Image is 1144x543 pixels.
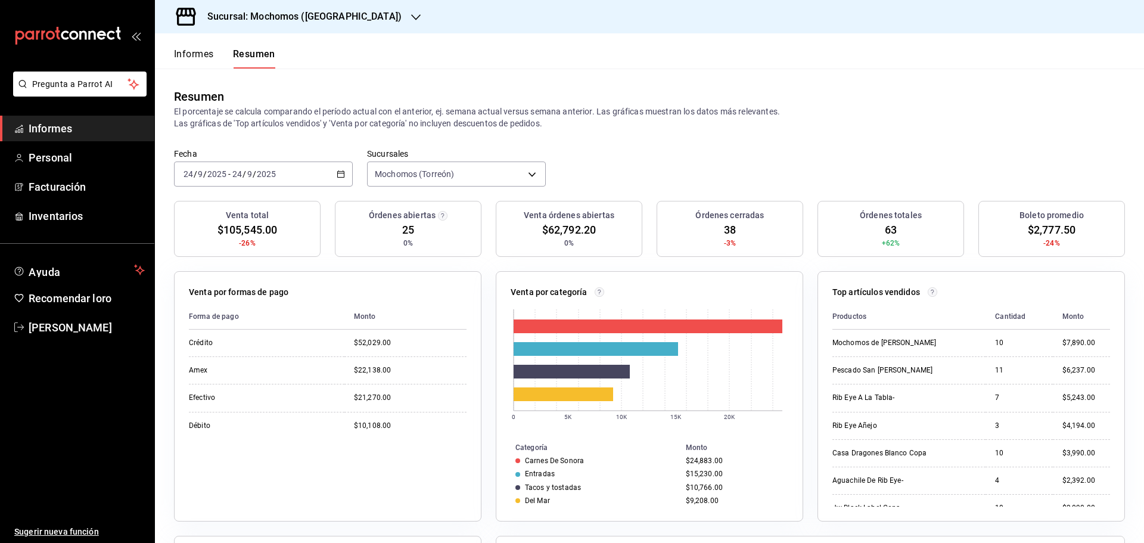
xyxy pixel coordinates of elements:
[354,421,391,430] font: $10,108.00
[226,210,269,220] font: Venta total
[207,169,227,179] input: ----
[542,224,596,236] font: $62,792.20
[525,470,555,478] font: Entradas
[525,457,584,465] font: Carnes De Sonora
[194,169,197,179] font: /
[995,339,1003,347] font: 10
[1062,504,1095,512] font: $2,090.00
[832,366,932,374] font: Pescado San [PERSON_NAME]
[174,107,780,116] font: El porcentaje se calcula comparando el período actual con el anterior, ej. semana actual versus s...
[564,239,574,247] font: 0%
[995,393,999,402] font: 7
[686,497,719,505] font: $9,208.00
[29,210,83,222] font: Inventarios
[367,148,408,158] font: Sucursales
[995,312,1025,321] font: Cantidad
[197,169,203,179] input: --
[247,169,253,179] input: --
[14,527,99,536] font: Sugerir nueva función
[174,48,275,69] div: pestañas de navegación
[354,366,391,374] font: $22,138.00
[686,443,708,452] font: Monto
[189,287,288,297] font: Venta por formas de pago
[403,239,413,247] font: 0%
[525,497,550,505] font: Del Mar
[1062,393,1095,402] font: $5,243.00
[512,414,515,420] text: 0
[686,457,723,465] font: $24,883.00
[724,224,736,236] font: 38
[832,504,900,512] font: Jw Black Label Copa
[1062,449,1095,457] font: $3,990.00
[832,449,927,457] font: Casa Dragones Blanco Copa
[1028,224,1075,236] font: $2,777.50
[243,169,246,179] font: /
[189,339,213,347] font: Crédito
[253,169,256,179] font: /
[217,224,277,236] font: $105,545.00
[29,181,86,193] font: Facturación
[369,210,436,220] font: Órdenes abiertas
[402,224,414,236] font: 25
[1062,476,1095,485] font: $2,392.00
[695,210,764,220] font: Órdenes cerradas
[832,476,903,485] font: Aguachile De Rib Eye-
[515,443,548,452] font: Categoría
[995,449,1003,457] font: 10
[1062,421,1095,430] font: $4,194.00
[233,48,275,60] font: Resumen
[32,79,113,89] font: Pregunta a Parrot AI
[189,421,210,430] font: Débito
[29,266,61,278] font: Ayuda
[174,48,214,60] font: Informes
[686,483,723,492] font: $10,766.00
[832,287,920,297] font: Top artículos vendidos
[189,393,215,402] font: Efectivo
[724,239,736,247] font: -3%
[511,287,587,297] font: Venta por categoría
[29,151,72,164] font: Personal
[724,414,735,420] text: 20K
[995,476,999,485] font: 4
[174,89,224,104] font: Resumen
[686,470,723,478] font: $15,230.00
[29,321,112,334] font: [PERSON_NAME]
[189,366,208,374] font: Amex
[525,483,581,492] font: Tacos y tostadas
[1019,210,1084,220] font: Boleto promedio
[375,169,454,179] font: Mochomos (Torreón)
[239,239,256,247] font: -26%
[1043,239,1060,247] font: -24%
[885,224,897,236] font: 63
[174,119,542,128] font: Las gráficas de 'Top artículos vendidos' y 'Venta por categoría' no incluyen descuentos de pedidos.
[616,414,627,420] text: 10K
[256,169,276,179] input: ----
[354,339,391,347] font: $52,029.00
[1062,366,1095,374] font: $6,237.00
[882,239,900,247] font: +62%
[354,393,391,402] font: $21,270.00
[995,504,1003,512] font: 10
[174,148,197,158] font: Fecha
[832,312,866,321] font: Productos
[13,72,147,97] button: Pregunta a Parrot AI
[832,421,877,430] font: Rib Eye Añejo
[524,210,614,220] font: Venta órdenes abiertas
[995,421,999,430] font: 3
[29,122,72,135] font: Informes
[29,292,111,305] font: Recomendar loro
[354,312,376,321] font: Monto
[860,210,922,220] font: Órdenes totales
[131,31,141,41] button: abrir_cajón_menú
[1062,339,1095,347] font: $7,890.00
[207,11,402,22] font: Sucursal: Mochomos ([GEOGRAPHIC_DATA])
[1062,312,1084,321] font: Monto
[995,366,1003,374] font: 11
[832,339,936,347] font: Mochomos de [PERSON_NAME]
[8,86,147,99] a: Pregunta a Parrot AI
[232,169,243,179] input: --
[203,169,207,179] font: /
[832,393,894,402] font: Rib Eye A La Tabla-
[183,169,194,179] input: --
[564,414,572,420] text: 5K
